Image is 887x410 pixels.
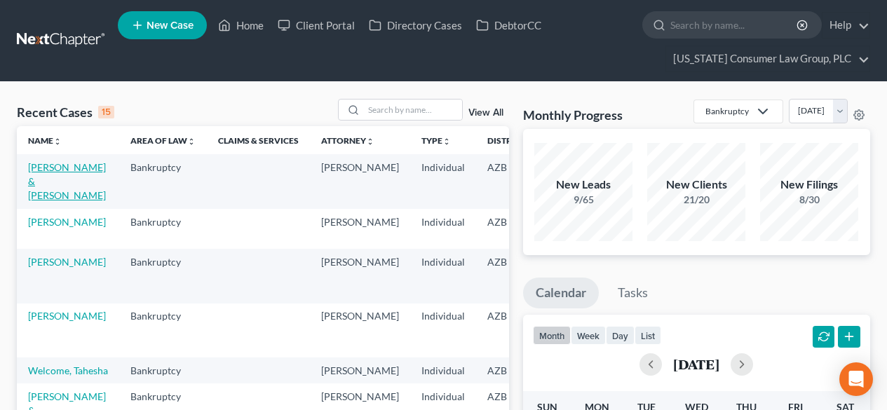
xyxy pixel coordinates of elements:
input: Search by name... [364,100,462,120]
h3: Monthly Progress [523,107,623,123]
td: [PERSON_NAME] [310,357,410,383]
i: unfold_more [366,137,374,146]
td: Individual [410,357,476,383]
div: 8/30 [760,193,858,207]
a: [PERSON_NAME] [28,216,106,228]
div: Recent Cases [17,104,114,121]
i: unfold_more [187,137,196,146]
a: View All [468,108,503,118]
td: AZB [476,209,545,249]
td: Individual [410,154,476,208]
a: Welcome, Tahesha [28,364,108,376]
td: Individual [410,209,476,249]
a: Attorneyunfold_more [321,135,374,146]
a: Typeunfold_more [421,135,451,146]
td: Bankruptcy [119,154,207,208]
td: AZB [476,154,545,208]
h2: [DATE] [673,357,719,371]
td: Bankruptcy [119,357,207,383]
div: New Filings [760,177,858,193]
a: [PERSON_NAME] [28,256,106,268]
th: Claims & Services [207,126,310,154]
td: Bankruptcy [119,209,207,249]
div: New Leads [534,177,632,193]
input: Search by name... [670,12,799,38]
div: 15 [98,106,114,118]
td: [PERSON_NAME] [310,249,410,303]
td: Individual [410,249,476,303]
td: AZB [476,303,545,357]
a: Calendar [523,278,599,308]
a: Client Portal [271,13,362,38]
td: AZB [476,357,545,383]
div: New Clients [647,177,745,193]
button: week [571,326,606,345]
a: DebtorCC [469,13,548,38]
td: [PERSON_NAME] [310,154,410,208]
a: Help [822,13,869,38]
td: Bankruptcy [119,249,207,303]
a: Directory Cases [362,13,469,38]
div: Open Intercom Messenger [839,362,873,396]
div: 9/65 [534,193,632,207]
td: Individual [410,303,476,357]
a: Area of Lawunfold_more [130,135,196,146]
a: Home [211,13,271,38]
div: 21/20 [647,193,745,207]
i: unfold_more [442,137,451,146]
td: AZB [476,249,545,303]
button: list [635,326,661,345]
div: Bankruptcy [705,105,749,117]
a: Tasks [605,278,661,308]
i: unfold_more [53,137,62,146]
td: [PERSON_NAME] [310,209,410,249]
span: New Case [147,20,194,31]
td: Bankruptcy [119,303,207,357]
a: [PERSON_NAME] [28,310,106,322]
button: day [606,326,635,345]
a: [US_STATE] Consumer Law Group, PLC [666,46,869,71]
a: [PERSON_NAME] & [PERSON_NAME] [28,161,106,201]
a: Nameunfold_more [28,135,62,146]
td: [PERSON_NAME] [310,303,410,357]
button: month [533,326,571,345]
a: Districtunfold_more [487,135,534,146]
